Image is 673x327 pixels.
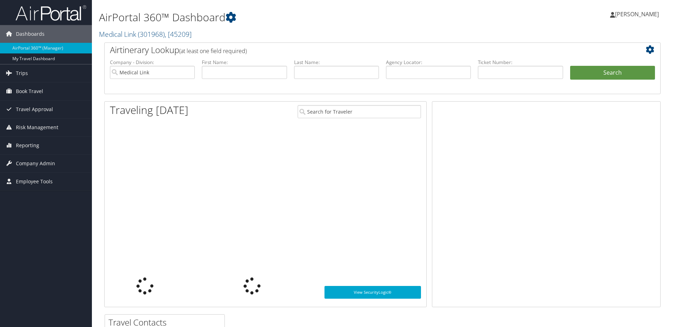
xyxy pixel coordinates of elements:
span: , [ 45209 ] [165,29,192,39]
a: View SecurityLogic® [324,286,421,299]
span: Employee Tools [16,173,53,190]
span: (at least one field required) [179,47,247,55]
span: Travel Approval [16,101,53,118]
button: Search [570,66,655,80]
label: Ticket Number: [478,59,563,66]
span: [PERSON_NAME] [615,10,659,18]
span: Company Admin [16,155,55,172]
h2: Airtinerary Lookup [110,44,609,56]
label: Last Name: [294,59,379,66]
h1: Traveling [DATE] [110,103,188,117]
label: Agency Locator: [386,59,471,66]
span: Risk Management [16,119,58,136]
a: Medical Link [99,29,192,39]
h1: AirPortal 360™ Dashboard [99,10,477,25]
span: Trips [16,64,28,82]
span: ( 301968 ) [138,29,165,39]
span: Reporting [16,137,39,154]
input: Search for Traveler [298,105,421,118]
span: Dashboards [16,25,45,43]
img: airportal-logo.png [16,5,86,21]
span: Book Travel [16,82,43,100]
label: First Name: [202,59,287,66]
label: Company - Division: [110,59,195,66]
a: [PERSON_NAME] [610,4,666,25]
